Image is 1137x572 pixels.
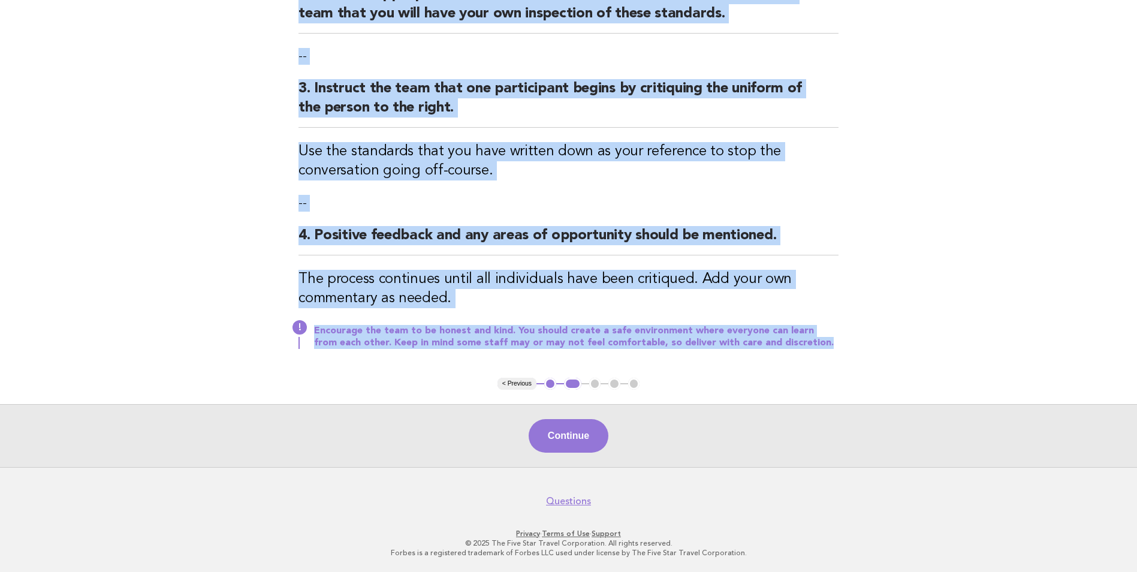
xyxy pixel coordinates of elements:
[592,529,621,538] a: Support
[202,548,936,558] p: Forbes is a registered trademark of Forbes LLC used under license by The Five Star Travel Corpora...
[202,538,936,548] p: © 2025 The Five Star Travel Corporation. All rights reserved.
[298,195,839,212] p: --
[546,495,591,507] a: Questions
[202,529,936,538] p: · ·
[314,325,839,349] p: Encourage the team to be honest and kind. You should create a safe environment where everyone can...
[298,270,839,308] h3: The process continues until all individuals have been critiqued. Add your own commentary as needed.
[516,529,540,538] a: Privacy
[542,529,590,538] a: Terms of Use
[298,79,839,128] h2: 3. Instruct the team that one participant begins by critiquing the uniform of the person to the r...
[529,419,608,453] button: Continue
[298,48,839,65] p: --
[544,378,556,390] button: 1
[564,378,581,390] button: 2
[298,142,839,180] h3: Use the standards that you have written down as your reference to stop the conversation going off...
[497,378,536,390] button: < Previous
[298,226,839,255] h2: 4. Positive feedback and any areas of opportunity should be mentioned.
